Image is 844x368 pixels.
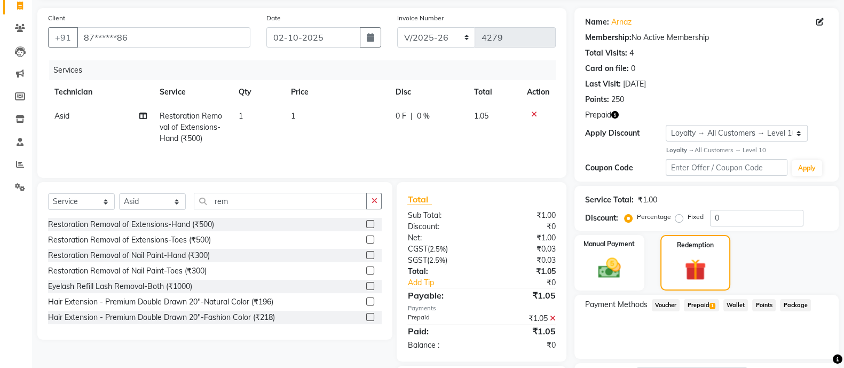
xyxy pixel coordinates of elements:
[684,299,719,311] span: Prepaid
[417,111,430,122] span: 0 %
[399,325,482,338] div: Paid:
[48,13,65,23] label: Client
[399,277,495,288] a: Add Tip
[585,194,634,206] div: Service Total:
[399,313,482,324] div: Prepaid
[429,256,445,264] span: 2.5%
[585,32,632,43] div: Membership:
[399,255,482,266] div: ( )
[623,79,646,90] div: [DATE]
[232,80,284,104] th: Qty
[611,94,624,105] div: 250
[585,213,618,224] div: Discount:
[780,299,811,311] span: Package
[474,111,488,121] span: 1.05
[77,27,250,48] input: Search by Name/Mobile/Email/Code
[482,244,564,255] div: ₹0.03
[407,304,555,313] div: Payments
[752,299,776,311] span: Points
[792,160,822,176] button: Apply
[482,266,564,277] div: ₹1.05
[48,265,207,277] div: Restoration Removal of Nail Paint-Toes (₹300)
[611,17,632,28] a: Arnaz
[429,245,445,253] span: 2.5%
[160,111,222,143] span: Restoration Removal of Extensions-Hand (₹500)
[585,48,627,59] div: Total Visits:
[482,221,564,232] div: ₹0
[194,193,367,209] input: Search or Scan
[48,281,192,292] div: Eyelash Refill Lash Removal-Both (₹1000)
[397,13,444,23] label: Invoice Number
[585,63,629,74] div: Card on file:
[585,32,828,43] div: No Active Membership
[482,232,564,244] div: ₹1.00
[407,194,432,205] span: Total
[585,17,609,28] div: Name:
[399,266,482,277] div: Total:
[482,210,564,221] div: ₹1.00
[482,313,564,324] div: ₹1.05
[666,146,694,154] strong: Loyalty →
[688,212,704,222] label: Fixed
[585,109,611,121] span: Prepaid
[153,80,232,104] th: Service
[266,13,281,23] label: Date
[54,111,69,121] span: Asid
[638,194,657,206] div: ₹1.00
[631,63,635,74] div: 0
[468,80,520,104] th: Total
[585,299,648,310] span: Payment Methods
[396,111,406,122] span: 0 F
[399,289,482,302] div: Payable:
[407,255,427,265] span: SGST
[238,111,242,121] span: 1
[677,240,714,250] label: Redemption
[583,239,635,249] label: Manual Payment
[482,340,564,351] div: ₹0
[666,159,787,176] input: Enter Offer / Coupon Code
[591,255,627,281] img: _cash.svg
[389,80,468,104] th: Disc
[48,312,275,323] div: Hair Extension - Premium Double Drawn 20"-Fashion Color (₹218)
[291,111,295,121] span: 1
[585,128,666,139] div: Apply Discount
[652,299,680,311] span: Voucher
[482,289,564,302] div: ₹1.05
[723,299,748,311] span: Wallet
[520,80,556,104] th: Action
[678,256,713,283] img: _gift.svg
[407,244,427,254] span: CGST
[585,162,666,174] div: Coupon Code
[49,60,564,80] div: Services
[629,48,634,59] div: 4
[399,340,482,351] div: Balance :
[399,232,482,244] div: Net:
[48,80,153,104] th: Technician
[399,221,482,232] div: Discount:
[482,325,564,338] div: ₹1.05
[48,250,210,261] div: Restoration Removal of Nail Paint-Hand (₹300)
[285,80,389,104] th: Price
[709,303,715,309] span: 1
[399,244,482,255] div: ( )
[585,79,621,90] div: Last Visit:
[585,94,609,105] div: Points:
[411,111,413,122] span: |
[666,146,828,155] div: All Customers → Level 10
[637,212,671,222] label: Percentage
[482,255,564,266] div: ₹0.03
[399,210,482,221] div: Sub Total:
[48,296,273,308] div: Hair Extension - Premium Double Drawn 20"-Natural Color (₹196)
[48,219,214,230] div: Restoration Removal of Extensions-Hand (₹500)
[48,27,78,48] button: +91
[495,277,564,288] div: ₹0
[48,234,211,246] div: Restoration Removal of Extensions-Toes (₹500)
